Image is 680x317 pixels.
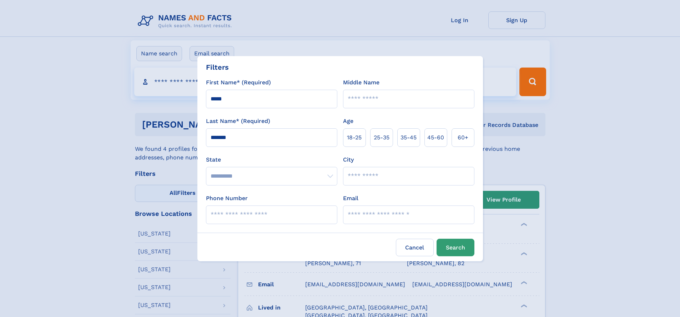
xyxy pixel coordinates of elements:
div: Filters [206,62,229,73]
span: 60+ [458,133,468,142]
label: Phone Number [206,194,248,203]
label: City [343,155,354,164]
span: 45‑60 [427,133,444,142]
label: Age [343,117,353,125]
span: 35‑45 [401,133,417,142]
label: Last Name* (Required) [206,117,270,125]
label: First Name* (Required) [206,78,271,87]
label: Middle Name [343,78,379,87]
label: Email [343,194,358,203]
span: 18‑25 [347,133,362,142]
button: Search [437,239,474,256]
label: Cancel [396,239,434,256]
span: 25‑35 [374,133,389,142]
label: State [206,155,337,164]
